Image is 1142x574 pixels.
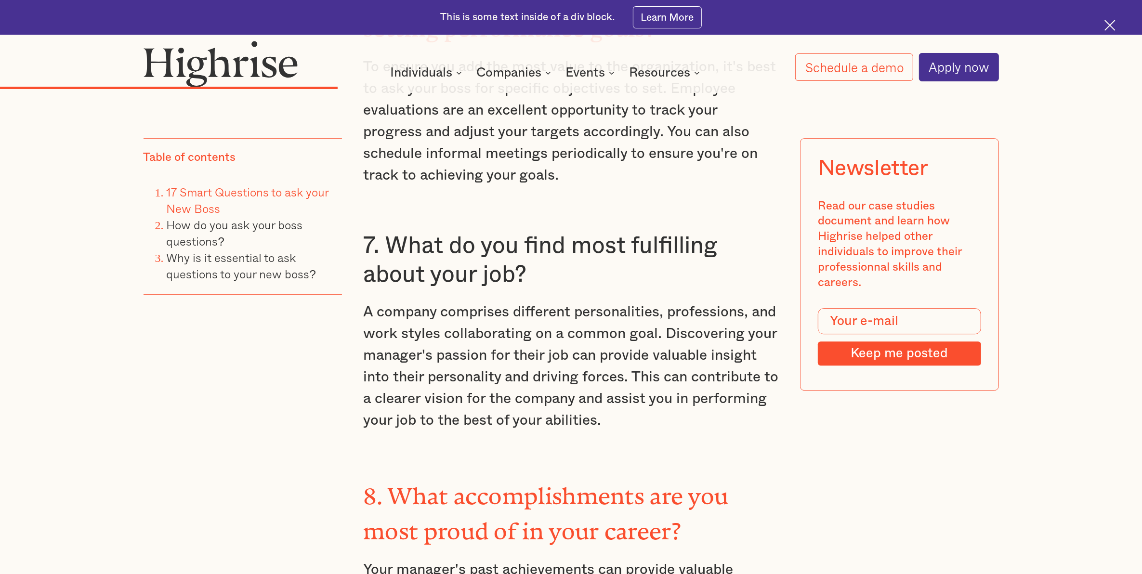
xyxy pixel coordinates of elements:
[440,11,615,25] div: This is some text inside of a div block.
[795,53,913,81] a: Schedule a demo
[144,40,298,87] img: Highrise logo
[818,157,928,182] div: Newsletter
[565,67,617,78] div: Events
[167,249,316,283] a: Why is it essential to ask questions to your new boss?
[363,231,779,289] h3: 7. What do you find most fulfilling about your job?
[390,67,465,78] div: Individuals
[167,183,329,218] a: 17 Smart Questions to ask your New Boss
[144,151,236,166] div: Table of contents
[363,483,728,533] strong: 8. What accomplishments are you most proud of in your career?
[167,216,303,250] a: How do you ask your boss questions?
[476,67,541,78] div: Companies
[818,309,981,335] input: Your e-mail
[818,199,981,291] div: Read our case studies document and learn how Highrise helped other individuals to improve their p...
[818,342,981,366] input: Keep me posted
[818,309,981,366] form: Modal Form
[633,6,702,28] a: Learn More
[629,67,703,78] div: Resources
[1104,20,1116,31] img: Cross icon
[363,56,779,186] p: To ensure you add the most value to the organization, it's best to ask your boss for specific obj...
[919,53,999,81] a: Apply now
[629,67,690,78] div: Resources
[363,301,779,431] p: A company comprises different personalities, professions, and work styles collaborating on a comm...
[476,67,554,78] div: Companies
[390,67,452,78] div: Individuals
[565,67,605,78] div: Events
